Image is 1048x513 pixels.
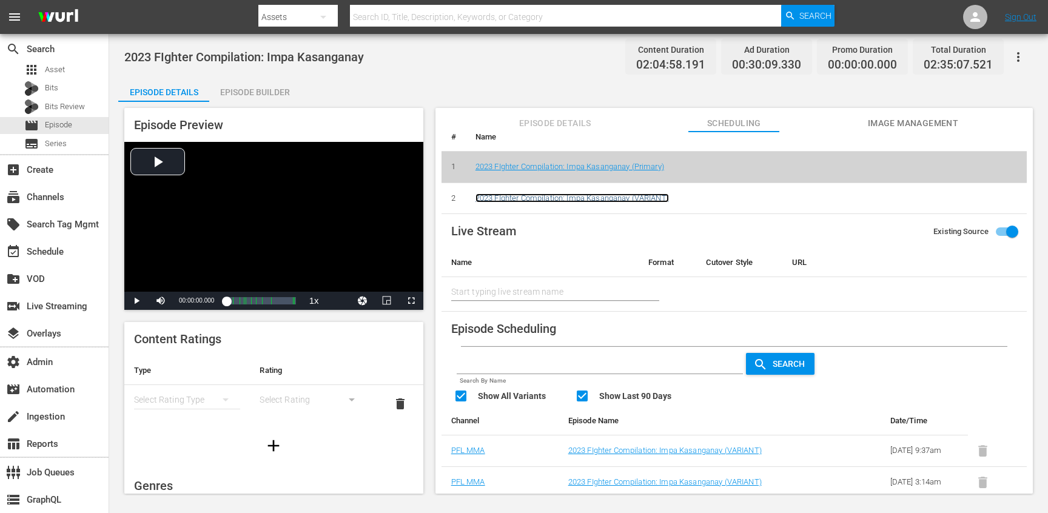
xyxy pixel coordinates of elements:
button: Episode Details [118,78,209,102]
td: 2 [442,183,466,214]
span: Episode Preview [134,118,223,132]
th: # [442,122,466,152]
a: PFL MMA [451,446,485,455]
div: Total Duration [924,41,993,58]
div: Episode Builder [209,78,300,107]
span: Image Management [867,116,958,131]
span: Search [768,359,815,369]
div: Bits Review [24,99,39,114]
a: PFL MMA [451,477,485,486]
div: Bits [24,81,39,96]
span: Bits Review [45,101,85,113]
span: Schedule [6,244,21,259]
th: URL [782,248,1007,277]
button: delete [386,389,415,418]
span: 00:30:09.330 [732,58,801,72]
span: delete [393,397,408,411]
button: Play [124,292,149,310]
span: Asset [45,64,65,76]
span: 2023 FIghter Compilation: Impa Kasanganay [124,50,364,64]
span: Episode [45,119,72,131]
a: Sign Out [1005,12,1036,22]
button: Picture-in-Picture [375,292,399,310]
span: Bits [45,82,58,94]
span: Series [45,138,67,150]
span: Existing Source [933,226,989,238]
table: simple table [124,356,423,423]
th: Type [124,356,250,385]
span: Search Tag Mgmt [6,217,21,232]
span: Search [6,42,21,56]
th: Format [639,248,696,277]
a: 2023 FIghter Compilation: Impa Kasanganay (VARIANT) [568,446,762,455]
span: Asset [24,62,39,77]
td: [DATE] 3:14am [881,466,969,498]
div: Episode Details [118,78,209,107]
a: 2023 FIghter Compilation: Impa Kasanganay (Primary) [475,162,664,171]
td: [DATE] 9:37am [881,435,969,467]
span: 02:35:07.521 [924,58,993,72]
div: Ad Duration [732,41,801,58]
div: Progress Bar [226,297,295,304]
span: Admin [6,355,21,369]
span: menu [7,10,22,24]
span: Overlays [6,326,21,341]
span: Episode Details [509,116,600,131]
span: 00:00:00.000 [828,58,897,72]
span: Automation [6,382,21,397]
button: Mute [149,292,173,310]
th: Episode Name [559,406,822,435]
span: Genres [134,478,173,493]
span: 00:00:00.000 [179,297,214,304]
span: Reports [6,437,21,451]
div: Promo Duration [828,41,897,58]
a: 2023 FIghter Compilation: Impa Kasanganay (VARIANT) [475,193,669,203]
td: 1 [442,152,466,183]
span: Live Stream [451,224,516,238]
th: Rating [250,356,375,385]
th: Name [466,122,1027,152]
span: Episode [24,118,39,133]
span: Channels [6,190,21,204]
th: Date/Time [881,406,969,435]
div: Content Duration [636,41,705,58]
a: 2023 FIghter Compilation: Impa Kasanganay (VARIANT) [568,477,762,486]
button: Search [746,353,815,375]
button: Playback Rate [302,292,326,310]
span: Search [799,5,831,27]
button: Episode Builder [209,78,300,102]
span: VOD [6,272,21,286]
span: 02:04:58.191 [636,58,705,72]
button: Fullscreen [399,292,423,310]
span: Ingestion [6,409,21,424]
div: Video Player [124,142,423,310]
span: GraphQL [6,492,21,507]
span: Live Streaming [6,299,21,313]
th: Name [442,248,639,277]
th: Cutover Style [696,248,782,277]
span: Scheduling [688,116,779,131]
th: Channel [442,406,559,435]
span: Create [6,163,21,177]
span: Episode Scheduling [451,321,556,336]
button: Jump To Time [351,292,375,310]
button: Search [781,5,835,27]
span: Job Queues [6,465,21,480]
p: Search By Name [457,376,744,386]
span: Series [24,136,39,151]
span: Content Ratings [134,332,221,346]
img: ans4CAIJ8jUAAAAAAAAAAAAAAAAAAAAAAAAgQb4GAAAAAAAAAAAAAAAAAAAAAAAAJMjXAAAAAAAAAAAAAAAAAAAAAAAAgAT5G... [29,3,87,32]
